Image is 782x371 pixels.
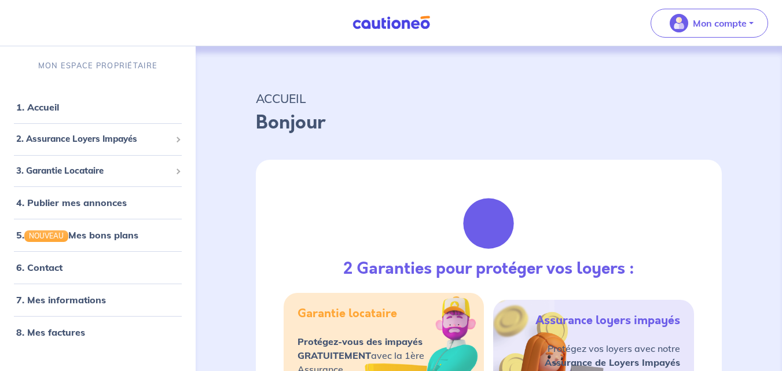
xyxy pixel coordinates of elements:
a: 7. Mes informations [16,294,106,306]
span: 3. Garantie Locataire [16,164,171,178]
span: 2. Assurance Loyers Impayés [16,133,171,146]
div: 4. Publier mes annonces [5,191,191,214]
h3: 2 Garanties pour protéger vos loyers : [343,259,634,279]
strong: Protégez-vous des impayés GRATUITEMENT [298,336,423,361]
h5: Garantie locataire [298,307,397,321]
div: 6. Contact [5,256,191,279]
h5: Assurance loyers impayés [535,314,680,328]
a: 8. Mes factures [16,326,85,338]
div: 1. Accueil [5,95,191,119]
a: 5.NOUVEAUMes bons plans [16,229,138,241]
a: 1. Accueil [16,101,59,113]
img: Cautioneo [348,16,435,30]
div: 8. Mes factures [5,321,191,344]
a: 4. Publier mes annonces [16,197,127,208]
div: 5.NOUVEAUMes bons plans [5,223,191,247]
p: MON ESPACE PROPRIÉTAIRE [38,60,157,71]
p: ACCUEIL [256,88,722,109]
img: justif-loupe [457,192,520,255]
img: illu_account_valid_menu.svg [670,14,688,32]
p: Mon compte [693,16,747,30]
div: 7. Mes informations [5,288,191,311]
div: 3. Garantie Locataire [5,160,191,182]
button: illu_account_valid_menu.svgMon compte [651,9,768,38]
a: 6. Contact [16,262,63,273]
div: 2. Assurance Loyers Impayés [5,128,191,150]
p: Bonjour [256,109,722,137]
strong: Assurance de Loyers Impayés [545,357,680,368]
